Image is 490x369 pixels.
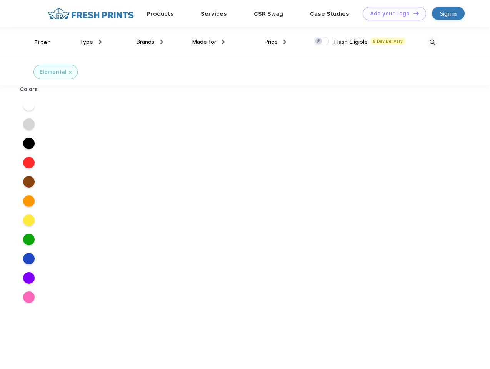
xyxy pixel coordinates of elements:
[334,38,368,45] span: Flash Eligible
[201,10,227,17] a: Services
[222,40,225,44] img: dropdown.png
[192,38,216,45] span: Made for
[46,7,136,20] img: fo%20logo%202.webp
[99,40,102,44] img: dropdown.png
[283,40,286,44] img: dropdown.png
[34,38,50,47] div: Filter
[370,10,410,17] div: Add your Logo
[14,85,44,93] div: Colors
[69,71,72,74] img: filter_cancel.svg
[264,38,278,45] span: Price
[413,11,419,15] img: DT
[254,10,283,17] a: CSR Swag
[136,38,155,45] span: Brands
[426,36,439,49] img: desktop_search.svg
[147,10,174,17] a: Products
[371,38,405,45] span: 5 Day Delivery
[40,68,67,76] div: Elemental
[80,38,93,45] span: Type
[160,40,163,44] img: dropdown.png
[440,9,457,18] div: Sign in
[432,7,465,20] a: Sign in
